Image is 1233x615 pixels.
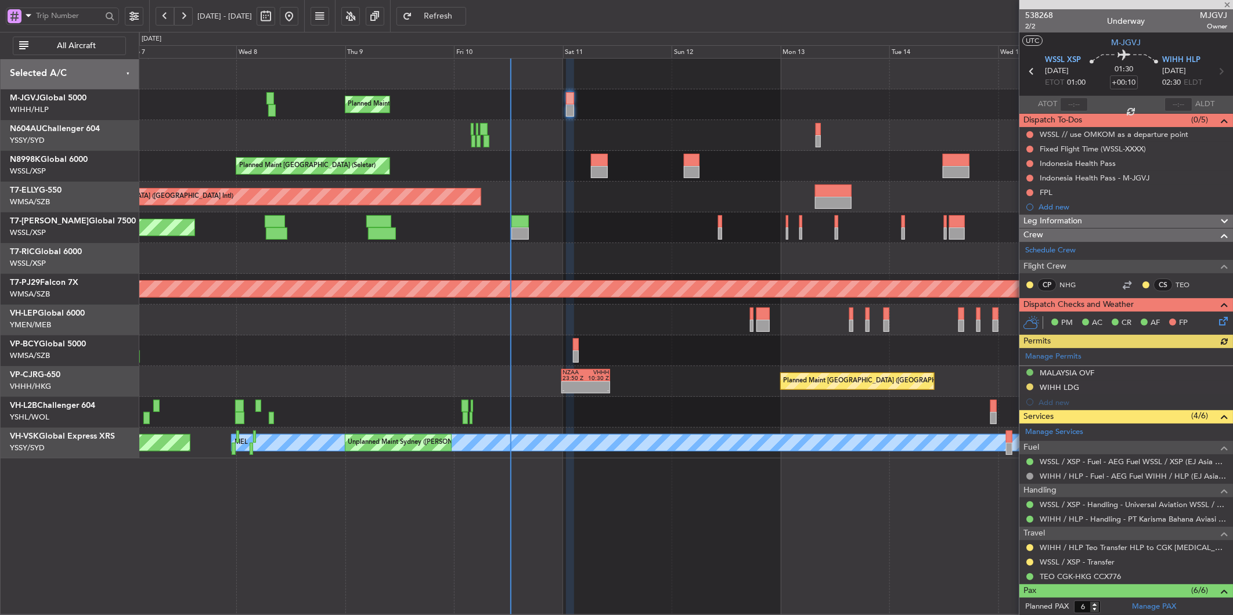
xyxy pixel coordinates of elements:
div: 23:50 Z [563,375,586,381]
div: Mon 13 [781,45,890,59]
a: VH-L2BChallenger 604 [10,401,95,410]
a: T7-ELLYG-550 [10,186,62,194]
div: Add new [1039,202,1227,212]
label: Planned PAX [1025,601,1069,613]
a: TEO CGK-HKG CCX776 [1040,571,1121,581]
div: - [586,388,609,393]
a: WSSL / XSP - Transfer [1040,557,1115,567]
span: 02:30 [1162,77,1181,89]
button: All Aircraft [13,37,126,55]
span: (6/6) [1191,584,1208,596]
a: WSSL/XSP [10,227,46,238]
div: NZAA [563,370,586,375]
span: CR [1122,317,1131,329]
span: VH-LEP [10,309,38,317]
span: Flight Crew [1023,260,1066,273]
span: Crew [1023,229,1043,242]
span: 538268 [1025,9,1053,21]
a: YSHL/WOL [10,412,49,422]
a: YSSY/SYD [10,443,45,453]
span: PM [1061,317,1073,329]
div: Sun 12 [672,45,781,59]
div: Unplanned Maint Sydney ([PERSON_NAME] Intl) [348,434,491,451]
div: Fri 10 [454,45,563,59]
a: WSSL/XSP [10,258,46,269]
span: T7-RIC [10,248,35,256]
span: MJGVJ [1200,9,1227,21]
a: Manage PAX [1132,601,1176,613]
span: Dispatch Checks and Weather [1023,298,1134,312]
span: (4/6) [1191,410,1208,422]
span: M-JGVJ [10,94,39,102]
span: 01:30 [1115,64,1133,75]
span: 2/2 [1025,21,1053,31]
div: Wed 15 [998,45,1108,59]
a: N8998KGlobal 6000 [10,155,88,164]
div: Tue 7 [128,45,237,59]
div: Indonesia Health Pass [1040,158,1116,168]
span: (0/5) [1191,114,1208,126]
span: AC [1092,317,1102,329]
div: Planned Maint [GEOGRAPHIC_DATA] (Seletar) [239,157,376,175]
a: VH-VSKGlobal Express XRS [10,432,115,440]
a: VP-BCYGlobal 5000 [10,340,86,348]
span: VH-VSK [10,432,39,440]
span: ETOT [1045,77,1064,89]
a: WIHH/HLP [10,104,49,115]
a: Manage Services [1025,426,1083,438]
div: Fixed Flight Time (WSSL-XXXX) [1040,144,1146,154]
div: 10:30 Z [586,375,609,381]
span: All Aircraft [31,42,122,50]
span: Pax [1023,584,1036,598]
div: Planned Maint [GEOGRAPHIC_DATA] (Seletar) [348,96,485,113]
div: CP [1037,278,1057,291]
div: WSSL // use OMKOM as a departure point [1040,129,1188,139]
div: CS [1153,278,1173,291]
a: WIHH / HLP - Fuel - AEG Fuel WIHH / HLP (EJ Asia Only) [1040,471,1227,481]
a: WSSL / XSP - Handling - Universal Aviation WSSL / XSP [1040,500,1227,509]
div: Thu 9 [345,45,455,59]
a: WIHH / HLP Teo Transfer HLP to CGK [MEDICAL_DATA] [1040,542,1227,552]
span: AF [1151,317,1160,329]
span: Leg Information [1023,215,1082,228]
a: WMSA/SZB [10,197,50,207]
span: [DATE] [1045,66,1069,77]
div: Indonesia Health Pass - M-JGVJ [1040,173,1149,183]
span: 01:00 [1067,77,1086,89]
span: Fuel [1023,441,1039,454]
span: ELDT [1184,77,1202,89]
a: Schedule Crew [1025,245,1076,256]
div: [DATE] [142,34,161,44]
span: N604AU [10,125,42,133]
span: T7-PJ29 [10,278,40,287]
a: NHG [1059,280,1086,290]
span: ATOT [1038,99,1057,110]
a: WMSA/SZB [10,289,50,299]
a: YSSY/SYD [10,135,45,146]
span: VP-BCY [10,340,39,348]
span: T7-ELLY [10,186,39,194]
a: YMEN/MEB [10,320,51,330]
span: [DATE] - [DATE] [197,11,252,21]
a: N604AUChallenger 604 [10,125,100,133]
div: VHHH [586,370,609,375]
span: Refresh [414,12,462,20]
button: Refresh [396,7,466,26]
span: FP [1179,317,1188,329]
a: TEO [1176,280,1202,290]
span: Owner [1200,21,1227,31]
span: WIHH HLP [1162,55,1200,66]
div: Underway [1108,16,1145,28]
a: T7-PJ29Falcon 7X [10,278,78,287]
div: Wed 8 [236,45,345,59]
span: Dispatch To-Dos [1023,114,1082,127]
a: WIHH / HLP - Handling - PT Karisma Bahana Aviasi WIHH / HLP [1040,514,1227,524]
a: T7-RICGlobal 6000 [10,248,82,256]
span: M-JGVJ [1112,37,1141,49]
a: VH-LEPGlobal 6000 [10,309,85,317]
a: VP-CJRG-650 [10,371,60,379]
span: T7-[PERSON_NAME] [10,217,89,225]
a: T7-[PERSON_NAME]Global 7500 [10,217,136,225]
span: WSSL XSP [1045,55,1081,66]
div: Planned Maint [GEOGRAPHIC_DATA] ([GEOGRAPHIC_DATA] Intl) [784,372,978,390]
